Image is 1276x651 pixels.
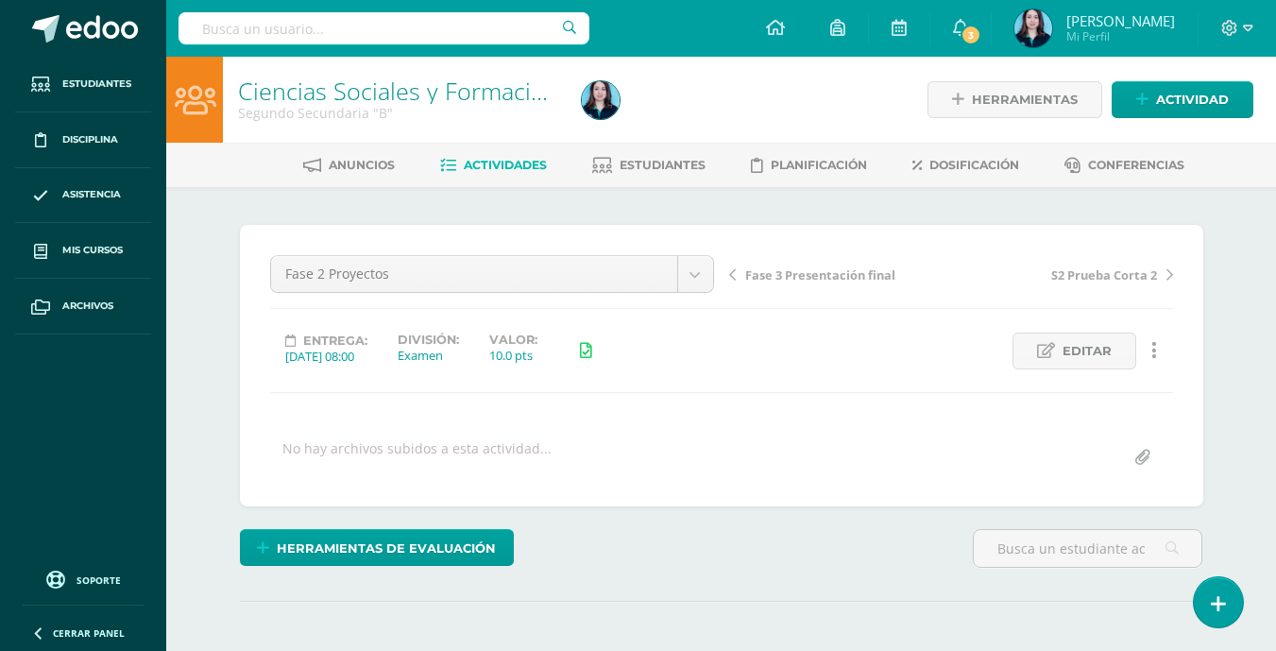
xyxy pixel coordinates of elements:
[729,265,951,283] a: Fase 3 Presentación final
[15,223,151,279] a: Mis cursos
[751,150,867,180] a: Planificación
[329,158,395,172] span: Anuncios
[1156,82,1229,117] span: Actividad
[929,158,1019,172] span: Dosificación
[1066,28,1175,44] span: Mi Perfil
[961,25,981,45] span: 3
[582,81,620,119] img: 58a3fbeca66addd3cac8df0ed67b710d.png
[53,626,125,640] span: Cerrar panel
[771,158,867,172] span: Planificación
[912,150,1019,180] a: Dosificación
[464,158,547,172] span: Actividades
[277,531,496,566] span: Herramientas de evaluación
[15,279,151,334] a: Archivos
[238,77,559,104] h1: Ciencias Sociales y Formación Ciudadana
[285,256,663,292] span: Fase 2 Proyectos
[1014,9,1052,47] img: 58a3fbeca66addd3cac8df0ed67b710d.png
[1088,158,1184,172] span: Conferencias
[77,574,121,587] span: Soporte
[282,439,552,476] div: No hay archivos subidos a esta actividad...
[489,333,537,347] label: Valor:
[23,566,144,591] a: Soporte
[285,348,367,365] div: [DATE] 08:00
[15,168,151,224] a: Asistencia
[745,266,895,283] span: Fase 3 Presentación final
[620,158,706,172] span: Estudiantes
[240,529,514,566] a: Herramientas de evaluación
[398,333,459,347] label: División:
[1112,81,1253,118] a: Actividad
[238,104,559,122] div: Segundo Secundaria 'B'
[62,187,121,202] span: Asistencia
[238,75,680,107] a: Ciencias Sociales y Formación Ciudadana
[592,150,706,180] a: Estudiantes
[271,256,713,292] a: Fase 2 Proyectos
[179,12,589,44] input: Busca un usuario...
[1063,334,1112,368] span: Editar
[15,57,151,112] a: Estudiantes
[62,132,118,147] span: Disciplina
[440,150,547,180] a: Actividades
[303,334,367,348] span: Entrega:
[972,82,1078,117] span: Herramientas
[62,243,123,258] span: Mis cursos
[303,150,395,180] a: Anuncios
[951,265,1173,283] a: S2 Prueba Corta 2
[62,299,113,314] span: Archivos
[489,347,537,364] div: 10.0 pts
[974,530,1201,567] input: Busca un estudiante aquí...
[1051,266,1157,283] span: S2 Prueba Corta 2
[398,347,459,364] div: Examen
[1066,11,1175,30] span: [PERSON_NAME]
[927,81,1102,118] a: Herramientas
[62,77,131,92] span: Estudiantes
[1064,150,1184,180] a: Conferencias
[15,112,151,168] a: Disciplina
